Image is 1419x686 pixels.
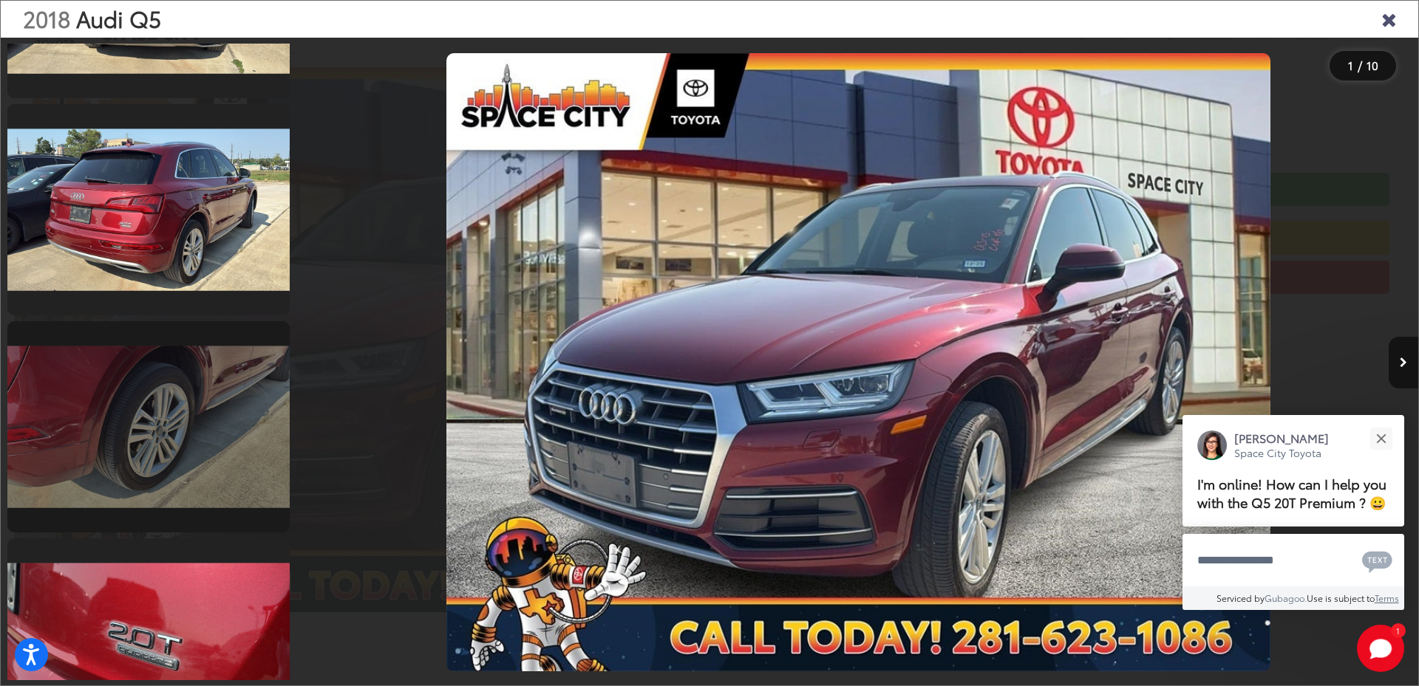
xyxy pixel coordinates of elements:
[446,53,1270,670] img: 2018 Audi Q5 2.0T Premium Plus quattro
[1367,57,1378,73] span: 10
[76,2,161,34] span: Audi Q5
[1357,625,1404,672] button: Toggle Chat Window
[1216,591,1265,604] span: Serviced by
[1234,430,1329,446] p: [PERSON_NAME]
[4,128,292,290] img: 2018 Audi Q5 2.0T Premium Plus quattro
[1358,543,1397,577] button: Chat with SMS
[1182,415,1404,610] div: Close[PERSON_NAME]Space City ToyotaI'm online! How can I help you with the Q5 20T Premium ? 😀Type...
[1348,57,1353,73] span: 1
[1362,549,1392,573] svg: Text
[1381,9,1396,28] i: Close gallery
[1182,534,1404,587] textarea: Type your message
[1234,446,1329,460] p: Space City Toyota
[1375,591,1399,604] a: Terms
[1197,474,1386,512] span: I'm online! How can I help you with the Q5 20T Premium ? 😀
[1389,337,1418,388] button: Next image
[1265,591,1307,604] a: Gubagoo.
[299,53,1418,670] div: 2018 Audi Q5 2.0T Premium Plus quattro 0
[1357,625,1404,672] svg: Start Chat
[1396,627,1400,634] span: 1
[23,2,70,34] span: 2018
[1365,422,1397,454] button: Close
[1356,61,1364,71] span: /
[1307,591,1375,604] span: Use is subject to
